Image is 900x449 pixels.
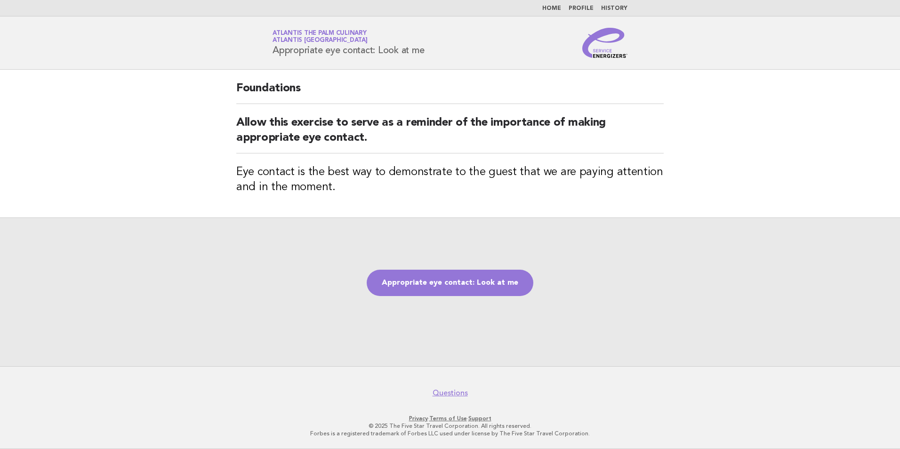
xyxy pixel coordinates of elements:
p: © 2025 The Five Star Travel Corporation. All rights reserved. [162,422,738,430]
a: Appropriate eye contact: Look at me [367,270,533,296]
h3: Eye contact is the best way to demonstrate to the guest that we are paying attention and in the m... [236,165,664,195]
p: Forbes is a registered trademark of Forbes LLC used under license by The Five Star Travel Corpora... [162,430,738,437]
a: Atlantis The Palm CulinaryAtlantis [GEOGRAPHIC_DATA] [273,30,368,43]
a: Support [468,415,491,422]
a: Privacy [409,415,428,422]
a: Home [542,6,561,11]
a: Terms of Use [429,415,467,422]
a: History [601,6,627,11]
h2: Foundations [236,81,664,104]
h1: Appropriate eye contact: Look at me [273,31,424,55]
p: · · [162,415,738,422]
a: Questions [433,388,468,398]
a: Profile [569,6,594,11]
span: Atlantis [GEOGRAPHIC_DATA] [273,38,368,44]
img: Service Energizers [582,28,627,58]
h2: Allow this exercise to serve as a reminder of the importance of making appropriate eye contact. [236,115,664,153]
